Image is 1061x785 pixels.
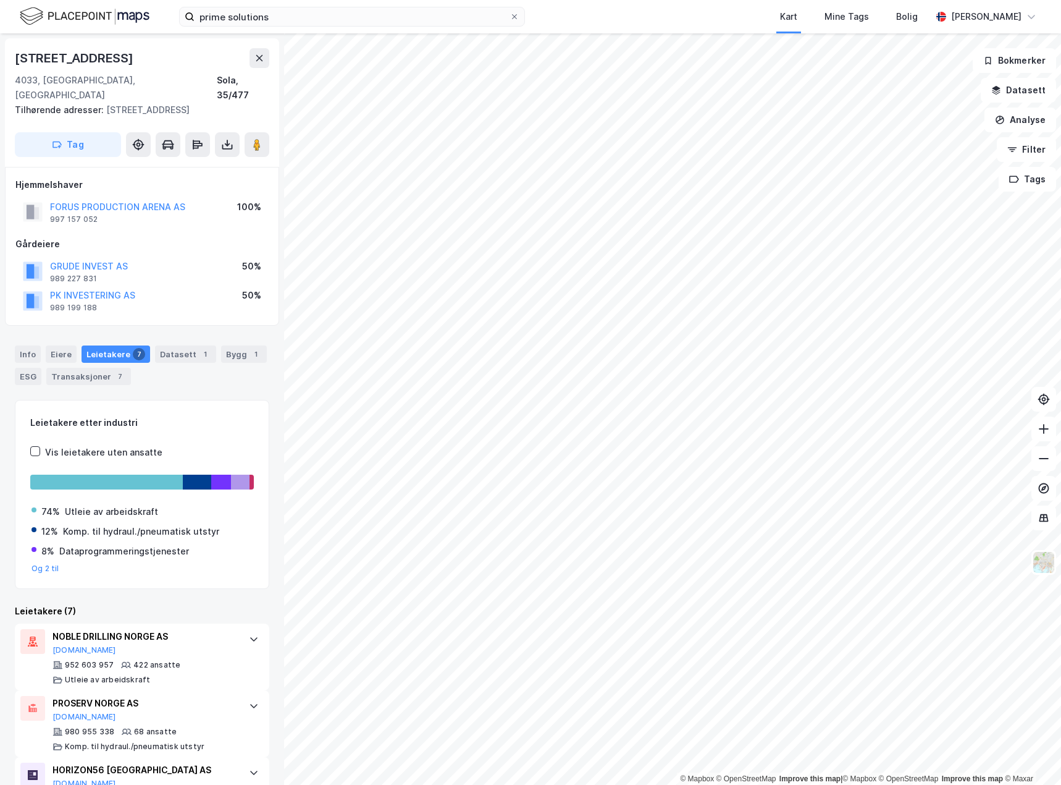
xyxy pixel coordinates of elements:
[15,73,217,103] div: 4033, [GEOGRAPHIC_DATA], [GEOGRAPHIC_DATA]
[997,137,1056,162] button: Filter
[30,415,254,430] div: Leietakere etter industri
[59,544,189,559] div: Dataprogrammeringstjenester
[65,675,150,685] div: Utleie av arbeidskraft
[50,303,97,313] div: 989 199 188
[15,604,269,619] div: Leietakere (7)
[680,774,714,783] a: Mapbox
[134,727,177,737] div: 68 ansatte
[52,629,237,644] div: NOBLE DRILLING NORGE AS
[195,7,510,26] input: Søk på adresse, matrikkel, gårdeiere, leietakere eller personer
[15,346,41,363] div: Info
[896,9,918,24] div: Bolig
[65,727,114,737] div: 980 955 338
[15,48,136,68] div: [STREET_ADDRESS]
[50,274,97,284] div: 989 227 831
[199,348,211,360] div: 1
[237,200,261,214] div: 100%
[15,177,269,192] div: Hjemmelshaver
[65,742,204,752] div: Komp. til hydraul./pneumatisk utstyr
[65,660,114,670] div: 952 603 957
[242,288,261,303] div: 50%
[45,445,162,460] div: Vis leietakere uten ansatte
[999,726,1061,785] iframe: Chat Widget
[15,103,259,117] div: [STREET_ADDRESS]
[221,346,267,363] div: Bygg
[716,774,776,783] a: OpenStreetMap
[680,773,1033,785] div: |
[41,524,58,539] div: 12%
[15,104,106,115] span: Tilhørende adresser:
[46,346,77,363] div: Eiere
[842,774,876,783] a: Mapbox
[50,214,98,224] div: 997 157 052
[63,524,219,539] div: Komp. til hydraul./pneumatisk utstyr
[41,544,54,559] div: 8%
[15,368,41,385] div: ESG
[999,726,1061,785] div: Kontrollprogram for chat
[114,370,126,383] div: 7
[824,9,869,24] div: Mine Tags
[981,78,1056,103] button: Datasett
[999,167,1056,192] button: Tags
[250,348,262,360] div: 1
[31,564,59,574] button: Og 2 til
[52,645,116,655] button: [DOMAIN_NAME]
[133,348,145,360] div: 7
[879,774,939,783] a: OpenStreetMap
[984,108,1056,132] button: Analyse
[242,259,261,274] div: 50%
[1032,551,1055,574] img: Z
[15,237,269,252] div: Gårdeiere
[41,504,60,519] div: 74%
[951,9,1021,24] div: [PERSON_NAME]
[15,132,121,157] button: Tag
[20,6,149,27] img: logo.f888ab2527a4732fd821a326f86c7f29.svg
[52,696,237,711] div: PROSERV NORGE AS
[780,9,797,24] div: Kart
[155,346,216,363] div: Datasett
[52,763,237,778] div: HORIZON56 [GEOGRAPHIC_DATA] AS
[973,48,1056,73] button: Bokmerker
[82,346,150,363] div: Leietakere
[133,660,180,670] div: 422 ansatte
[942,774,1003,783] a: Improve this map
[217,73,269,103] div: Sola, 35/477
[52,712,116,722] button: [DOMAIN_NAME]
[65,504,158,519] div: Utleie av arbeidskraft
[779,774,841,783] a: Improve this map
[46,368,131,385] div: Transaksjoner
